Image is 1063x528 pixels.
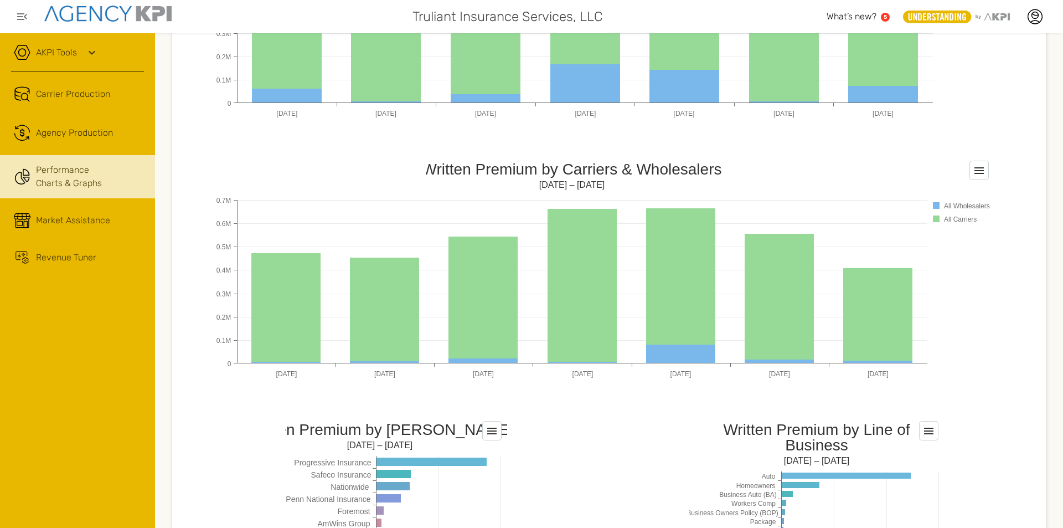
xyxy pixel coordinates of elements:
[286,495,371,504] text: Penn National Insurance
[422,161,721,178] tspan: Written Premium by Carriers & Wholesalers
[216,266,231,274] text: 0.4M
[944,202,990,210] text: All Wholesalers
[473,370,494,378] text: [DATE]
[719,491,776,499] text: Business Auto (BA)
[687,509,778,517] text: Business Owners Policy (BOP)
[276,370,297,378] text: [DATE]
[36,88,110,101] span: Carrier Production
[884,14,887,20] text: 5
[783,456,849,465] text: [DATE] – [DATE]
[36,126,113,140] span: Agency Production
[750,518,776,526] text: Package
[773,110,794,117] text: [DATE]
[277,110,298,117] text: [DATE]
[347,440,412,450] text: [DATE] – [DATE]
[216,30,231,38] text: 0.3M
[374,370,395,378] text: [DATE]
[216,220,231,228] text: 0.6M
[868,370,889,378] text: [DATE]
[216,314,231,321] text: 0.2M
[674,110,695,117] text: [DATE]
[294,458,371,467] text: Progressive Insurance
[228,100,231,107] text: 0
[827,11,876,22] span: What’s new?
[761,473,775,480] text: Auto
[216,197,231,204] text: 0.7M
[216,290,231,298] text: 0.3M
[216,53,231,61] text: 0.2M
[412,7,603,27] span: Truliant Insurance Services, LLC
[44,6,172,22] img: agencykpi-logo-550x69-2d9e3fa8.png
[246,421,513,438] text: Written Premium by [PERSON_NAME]
[736,482,775,490] text: Homeowners
[475,110,496,117] text: [DATE]
[375,110,396,117] text: [DATE]
[317,519,370,528] text: AmWins Group
[769,370,790,378] text: [DATE]
[785,437,848,454] tspan: Business
[539,180,605,189] text: [DATE] – [DATE]
[572,370,594,378] text: [DATE]
[228,360,231,368] text: 0
[337,507,370,516] text: Foremost
[881,13,890,22] a: 5
[36,251,96,264] div: Revenue Tuner
[311,470,371,479] text: Safeco Insurance
[575,110,596,117] text: [DATE]
[36,214,110,227] div: Market Assistance
[670,370,692,378] text: [DATE]
[216,76,231,84] text: 0.1M
[216,337,231,345] text: 0.1M
[944,216,977,223] text: All Carriers
[731,500,776,508] text: Workers Comp
[723,421,910,438] tspan: Written Premium by Line of
[216,243,231,251] text: 0.5M
[331,483,369,491] text: Nationwide
[36,46,77,59] a: AKPI Tools
[873,110,894,117] text: [DATE]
